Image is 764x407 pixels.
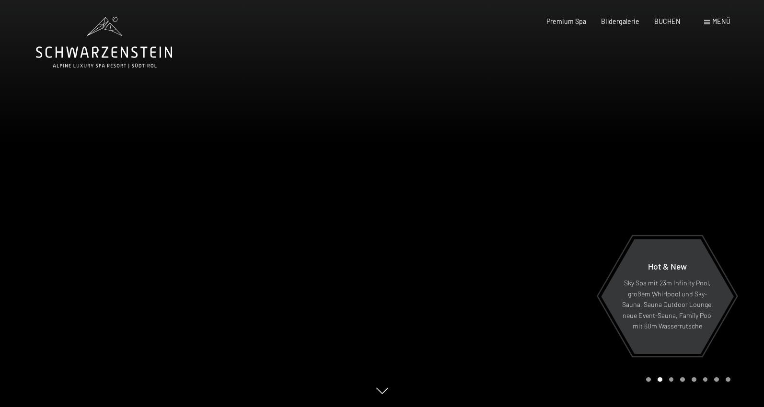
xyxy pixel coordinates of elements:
div: Carousel Page 1 [646,377,651,382]
div: Carousel Page 2 (Current Slide) [658,377,662,382]
a: BUCHEN [654,17,681,25]
div: Carousel Page 4 [680,377,685,382]
p: Sky Spa mit 23m Infinity Pool, großem Whirlpool und Sky-Sauna, Sauna Outdoor Lounge, neue Event-S... [622,278,713,332]
span: Menü [712,17,730,25]
a: Hot & New Sky Spa mit 23m Infinity Pool, großem Whirlpool und Sky-Sauna, Sauna Outdoor Lounge, ne... [601,238,734,354]
div: Carousel Pagination [643,377,730,382]
a: Bildergalerie [601,17,639,25]
div: Carousel Page 8 [726,377,730,382]
span: Hot & New [648,261,687,271]
div: Carousel Page 6 [703,377,708,382]
a: Premium Spa [546,17,586,25]
div: Carousel Page 7 [714,377,719,382]
div: Carousel Page 3 [669,377,674,382]
div: Carousel Page 5 [692,377,696,382]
